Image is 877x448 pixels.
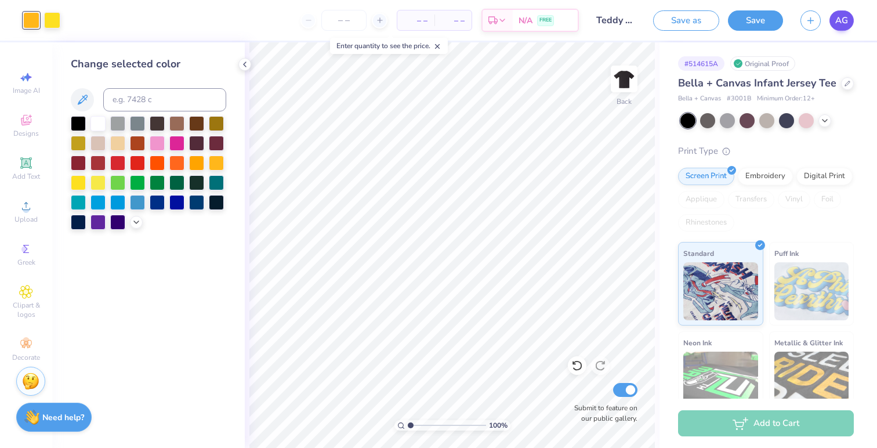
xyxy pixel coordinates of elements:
[6,301,46,319] span: Clipart & logos
[774,247,799,259] span: Puff Ink
[835,14,848,27] span: AG
[12,172,40,181] span: Add Text
[519,15,532,27] span: N/A
[588,9,644,32] input: Untitled Design
[568,403,637,424] label: Submit to feature on our public gallery.
[678,56,724,71] div: # 514615A
[774,337,843,349] span: Metallic & Glitter Ink
[441,15,465,27] span: – –
[683,337,712,349] span: Neon Ink
[683,352,758,410] img: Neon Ink
[738,168,793,185] div: Embroidery
[71,56,226,72] div: Change selected color
[683,262,758,320] img: Standard
[778,191,810,208] div: Vinyl
[678,214,734,232] div: Rhinestones
[42,412,84,423] strong: Need help?
[678,94,721,104] span: Bella + Canvas
[774,352,849,410] img: Metallic & Glitter Ink
[15,215,38,224] span: Upload
[13,86,40,95] span: Image AI
[330,38,448,54] div: Enter quantity to see the price.
[103,88,226,111] input: e.g. 7428 c
[539,16,552,24] span: FREE
[728,10,783,31] button: Save
[757,94,815,104] span: Minimum Order: 12 +
[796,168,853,185] div: Digital Print
[683,247,714,259] span: Standard
[13,129,39,138] span: Designs
[814,191,841,208] div: Foil
[617,96,632,107] div: Back
[829,10,854,31] a: AG
[404,15,427,27] span: – –
[12,353,40,362] span: Decorate
[727,94,751,104] span: # 3001B
[321,10,367,31] input: – –
[17,258,35,267] span: Greek
[678,168,734,185] div: Screen Print
[613,67,636,91] img: Back
[489,420,508,431] span: 100 %
[678,144,854,158] div: Print Type
[774,262,849,320] img: Puff Ink
[678,191,724,208] div: Applique
[653,10,719,31] button: Save as
[730,56,795,71] div: Original Proof
[678,76,836,90] span: Bella + Canvas Infant Jersey Tee
[728,191,774,208] div: Transfers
